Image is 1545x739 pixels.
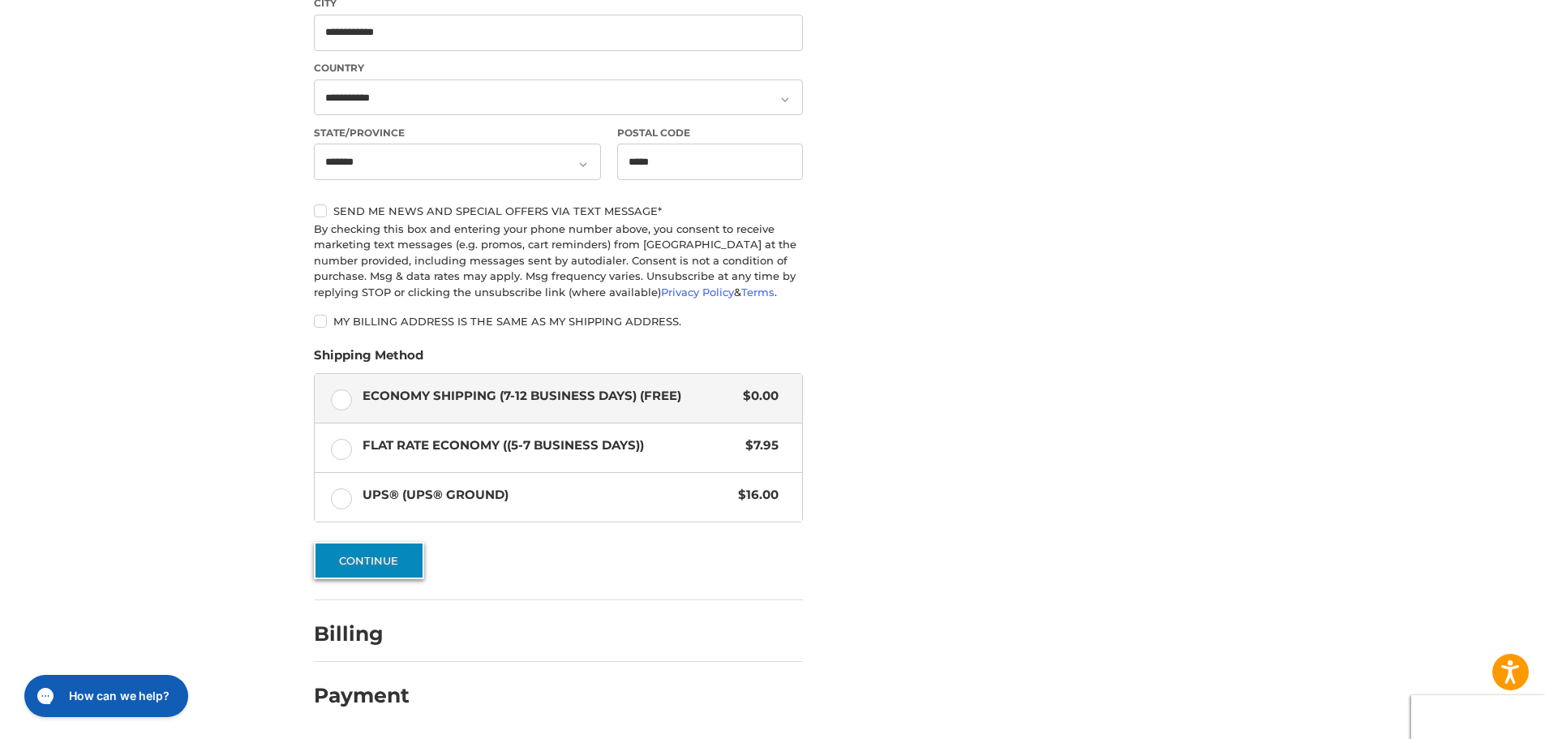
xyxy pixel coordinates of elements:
button: Continue [314,542,424,579]
span: UPS® (UPS® Ground) [363,486,731,505]
label: My billing address is the same as my shipping address. [314,315,803,328]
a: Terms [741,286,775,299]
iframe: Gorgias live chat messenger [16,669,193,723]
a: Privacy Policy [661,286,734,299]
label: Postal Code [617,126,804,140]
span: Economy Shipping (7-12 Business Days) (Free) [363,387,736,406]
label: State/Province [314,126,601,140]
h2: Billing [314,621,409,647]
span: $0.00 [735,387,779,406]
h2: Payment [314,683,410,708]
label: Send me news and special offers via text message* [314,204,803,217]
iframe: Google Customer Reviews [1411,695,1545,739]
div: By checking this box and entering your phone number above, you consent to receive marketing text ... [314,221,803,301]
span: $16.00 [730,486,779,505]
span: Flat Rate Economy ((5-7 Business Days)) [363,436,738,455]
legend: Shipping Method [314,346,423,372]
span: $7.95 [737,436,779,455]
label: Country [314,61,803,75]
